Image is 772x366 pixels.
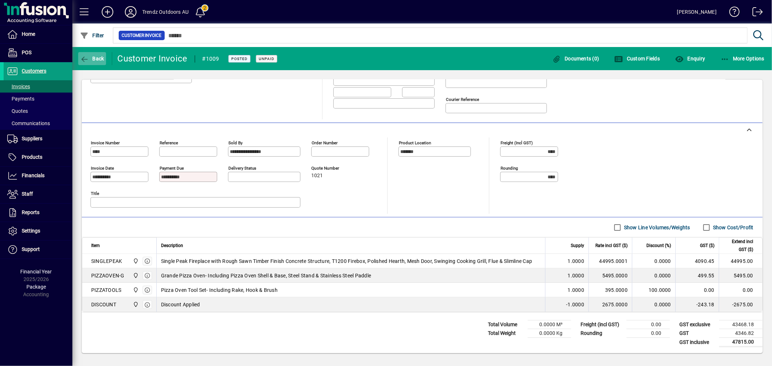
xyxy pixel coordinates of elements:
span: Central [131,257,139,265]
span: Grande Pizza Oven- Including Pizza Oven Shell & Base, Steel Stand & Stainless Steel Paddle [161,272,371,279]
td: 4346.82 [719,329,763,338]
mat-label: Payment due [160,166,184,171]
span: 1.0000 [568,258,585,265]
span: Back [80,56,104,61]
span: Discount (%) [646,242,671,250]
div: PIZZAOVEN-G [91,272,125,279]
mat-label: Rounding [501,166,518,171]
td: GST exclusive [676,320,719,329]
td: 0.0000 [632,268,675,283]
td: 0.0000 [632,297,675,312]
button: More Options [719,52,767,65]
div: 2675.0000 [593,301,628,308]
td: GST inclusive [676,338,719,347]
span: Home [22,31,35,37]
td: 0.0000 M³ [528,320,571,329]
span: Customer Invoice [122,32,162,39]
td: Total Weight [484,329,528,338]
button: Enquiry [673,52,707,65]
mat-label: Order number [312,140,338,145]
mat-label: Invoice date [91,166,114,171]
span: Unpaid [259,56,274,61]
div: [PERSON_NAME] [677,6,717,18]
td: Freight (incl GST) [577,320,627,329]
span: Package [26,284,46,290]
span: Discount Applied [161,301,200,308]
td: 0.00 [627,329,670,338]
span: GST ($) [700,242,714,250]
td: 43468.18 [719,320,763,329]
span: Financials [22,173,45,178]
td: Total Volume [484,320,528,329]
span: Central [131,301,139,308]
td: 100.0000 [632,283,675,297]
span: Central [131,286,139,294]
div: 44995.0001 [593,258,628,265]
span: Extend incl GST ($) [724,238,753,254]
td: 44995.00 [719,254,762,268]
a: Settings [4,222,72,240]
a: Reports [4,204,72,222]
span: Settings [22,228,40,234]
mat-label: Freight (incl GST) [501,140,533,145]
mat-label: Invoice number [91,140,120,145]
mat-label: Sold by [228,140,242,145]
td: 0.0000 Kg [528,329,571,338]
span: Payments [7,96,34,102]
a: Knowledge Base [724,1,740,25]
div: 395.0000 [593,286,628,294]
a: Communications [4,117,72,129]
a: Invoices [4,80,72,93]
a: Support [4,241,72,259]
span: More Options [721,56,765,61]
span: Posted [231,56,248,61]
div: DISCOUNT [91,301,116,308]
span: Quote number [311,166,355,171]
td: 0.00 [627,320,670,329]
span: Central [131,272,139,280]
div: Customer Invoice [118,53,187,64]
span: 1.0000 [568,286,585,294]
td: -243.18 [675,297,719,312]
label: Show Cost/Profit [712,224,754,231]
td: Rounding [577,329,627,338]
td: 499.55 [675,268,719,283]
span: Support [22,246,40,252]
span: Products [22,154,42,160]
span: Description [161,242,183,250]
div: 5495.0000 [593,272,628,279]
span: Pizza Oven Tool Set- Including Rake, Hook & Brush [161,286,278,294]
td: 47815.00 [719,338,763,347]
span: -1.0000 [566,301,584,308]
button: Filter [78,29,106,42]
button: Documents (0) [550,52,601,65]
td: 5495.00 [719,268,762,283]
span: Suppliers [22,136,42,141]
td: 4090.45 [675,254,719,268]
mat-label: Reference [160,140,178,145]
a: Suppliers [4,130,72,148]
mat-label: Title [91,191,99,196]
a: Logout [747,1,763,25]
span: 1.0000 [568,272,585,279]
span: Communications [7,120,50,126]
div: Trendz Outdoors AU [142,6,189,18]
span: Staff [22,191,33,197]
span: Reports [22,209,39,215]
td: GST [676,329,719,338]
td: -2675.00 [719,297,762,312]
a: Payments [4,93,72,105]
a: Home [4,25,72,43]
span: Custom Fields [615,56,660,61]
div: #1009 [202,53,219,65]
span: Single Peak Fireplace with Rough Sawn Timber Finish Concrete Structure, T1200 Firebox, Polished H... [161,258,532,265]
app-page-header-button: Back [72,52,112,65]
span: POS [22,50,31,55]
span: Item [91,242,100,250]
a: POS [4,44,72,62]
mat-label: Courier Reference [446,97,479,102]
a: Quotes [4,105,72,117]
span: Filter [80,33,104,38]
a: Staff [4,185,72,203]
span: Supply [571,242,584,250]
